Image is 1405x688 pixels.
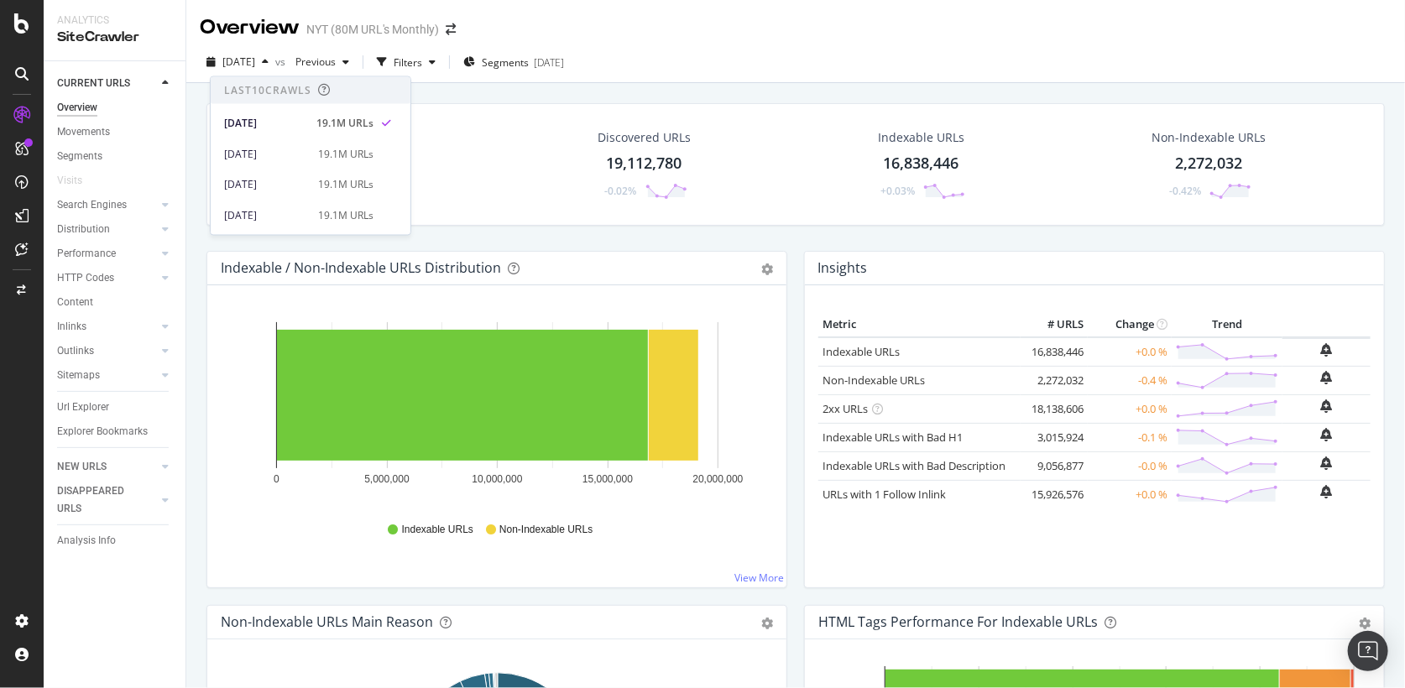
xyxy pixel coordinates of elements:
[1021,394,1088,423] td: 18,138,606
[1088,423,1172,451] td: -0.1 %
[1359,618,1371,629] div: gear
[57,99,174,117] a: Overview
[57,318,86,336] div: Inlinks
[1321,399,1333,413] div: bell-plus
[1152,129,1266,146] div: Non-Indexable URLs
[499,523,593,537] span: Non-Indexable URLs
[1175,153,1242,175] div: 2,272,032
[57,99,97,117] div: Overview
[57,245,157,263] a: Performance
[200,49,275,76] button: [DATE]
[224,177,308,192] div: [DATE]
[57,221,110,238] div: Distribution
[394,55,422,70] div: Filters
[817,257,867,279] h4: Insights
[1321,485,1333,498] div: bell-plus
[1348,631,1388,671] div: Open Intercom Messenger
[1021,423,1088,451] td: 3,015,924
[1321,371,1333,384] div: bell-plus
[761,618,773,629] div: gear
[57,532,116,550] div: Analysis Info
[222,55,255,69] span: 2025 Aug. 11th
[734,571,784,585] a: View More
[1088,366,1172,394] td: -0.4 %
[598,129,691,146] div: Discovered URLs
[318,177,373,192] div: 19.1M URLs
[818,312,1021,337] th: Metric
[57,75,157,92] a: CURRENT URLS
[57,294,93,311] div: Content
[482,55,529,70] span: Segments
[57,172,99,190] a: Visits
[221,312,774,507] svg: A chart.
[472,473,522,485] text: 10,000,000
[1321,428,1333,441] div: bell-plus
[605,184,637,198] div: -0.02%
[57,148,174,165] a: Segments
[1321,456,1333,470] div: bell-plus
[316,115,373,130] div: 19.1M URLs
[57,423,148,440] div: Explorer Bookmarks
[274,473,279,485] text: 0
[57,269,157,287] a: HTTP Codes
[275,55,289,69] span: vs
[1088,312,1172,337] th: Change
[289,49,356,76] button: Previous
[370,49,442,76] button: Filters
[1088,480,1172,508] td: +0.0 %
[57,123,110,141] div: Movements
[57,532,174,550] a: Analysis Info
[607,153,682,175] div: 19,112,780
[224,115,306,130] div: [DATE]
[878,129,964,146] div: Indexable URLs
[1021,366,1088,394] td: 2,272,032
[57,367,100,384] div: Sitemaps
[818,613,1098,630] div: HTML Tags Performance for Indexable URLs
[57,123,174,141] a: Movements
[823,344,900,359] a: Indexable URLs
[57,458,157,476] a: NEW URLS
[224,208,308,223] div: [DATE]
[57,75,130,92] div: CURRENT URLS
[57,269,114,287] div: HTTP Codes
[57,221,157,238] a: Distribution
[1021,312,1088,337] th: # URLS
[1088,394,1172,423] td: +0.0 %
[306,21,439,38] div: NYT (80M URL's Monthly)
[1088,337,1172,367] td: +0.0 %
[1021,451,1088,480] td: 9,056,877
[57,399,174,416] a: Url Explorer
[221,259,501,276] div: Indexable / Non-Indexable URLs Distribution
[57,196,157,214] a: Search Engines
[57,172,82,190] div: Visits
[761,263,773,275] div: gear
[57,13,172,28] div: Analytics
[446,23,456,35] div: arrow-right-arrow-left
[1321,343,1333,357] div: bell-plus
[57,458,107,476] div: NEW URLS
[318,146,373,161] div: 19.1M URLs
[692,473,743,485] text: 20,000,000
[823,401,868,416] a: 2xx URLs
[57,148,102,165] div: Segments
[200,13,300,42] div: Overview
[884,153,959,175] div: 16,838,446
[57,423,174,440] a: Explorer Bookmarks
[1021,337,1088,367] td: 16,838,446
[318,208,373,223] div: 19.1M URLs
[823,487,946,502] a: URLs with 1 Follow Inlink
[534,55,564,70] div: [DATE]
[402,523,473,537] span: Indexable URLs
[582,473,633,485] text: 15,000,000
[57,196,127,214] div: Search Engines
[57,294,174,311] a: Content
[364,473,410,485] text: 5,000,000
[224,83,311,97] div: Last 10 Crawls
[823,458,1005,473] a: Indexable URLs with Bad Description
[57,245,116,263] div: Performance
[57,342,94,360] div: Outlinks
[1172,312,1282,337] th: Trend
[57,342,157,360] a: Outlinks
[289,55,336,69] span: Previous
